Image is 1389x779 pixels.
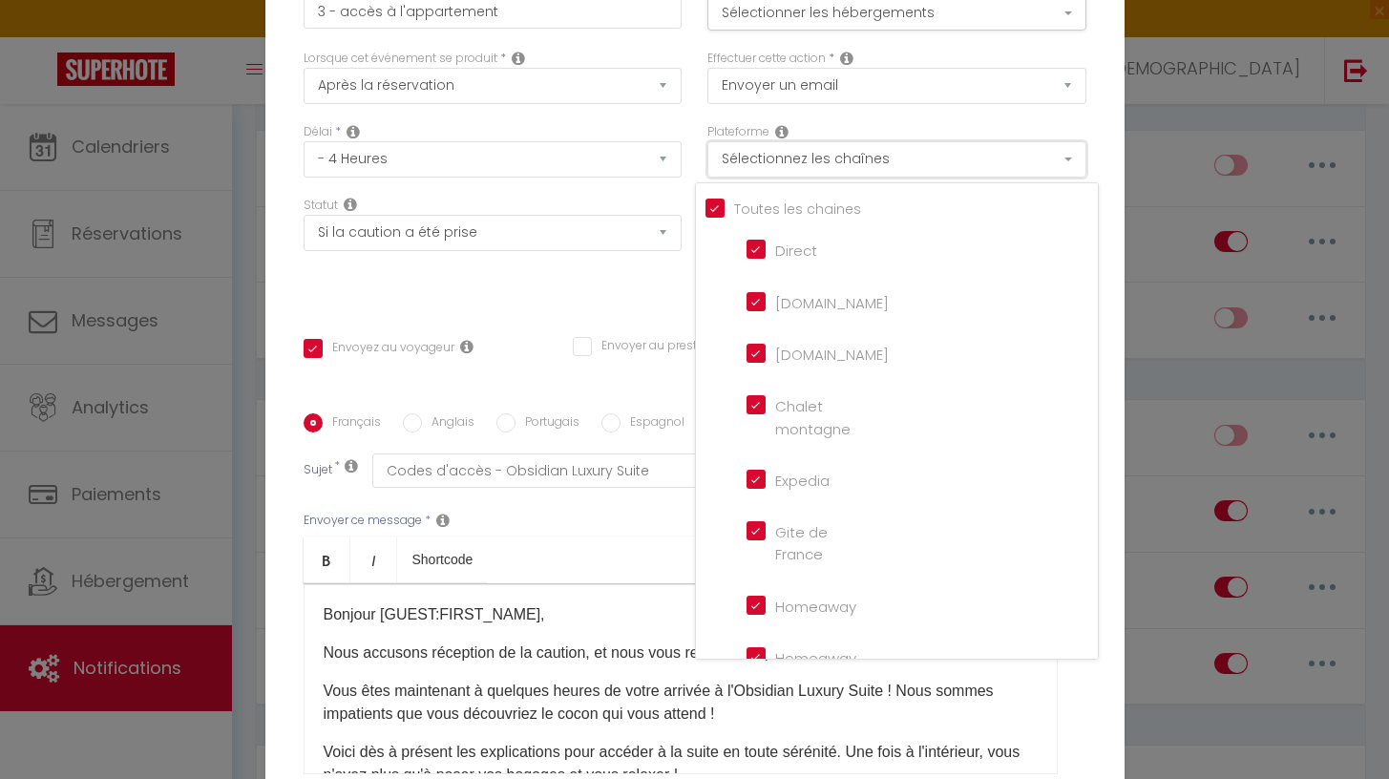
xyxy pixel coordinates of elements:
[304,123,332,141] label: Délai
[707,123,769,141] label: Plateforme
[840,51,853,66] i: Action Type
[344,197,357,212] i: Booking status
[775,124,789,139] i: Action Channel
[347,124,360,139] i: Action Time
[397,537,489,582] a: Shortcode
[516,413,579,434] label: Portugais
[512,51,525,66] i: Event Occur
[766,521,849,566] label: Gite de France
[766,395,851,440] label: Chalet montagne
[460,339,474,354] i: Envoyer au voyageur
[324,680,1038,726] p: Vous êtes maintenant à quelques heures de votre arrivée à l'Obsidian Luxury Suite ! Nous sommes i...
[323,413,381,434] label: Français
[350,537,397,582] a: Italic
[707,50,826,68] label: Effectuer cette action
[323,339,454,360] label: Envoyez au voyageur
[304,512,422,530] label: Envoyer ce message
[304,197,338,215] label: Statut
[621,413,684,434] label: Espagnol
[304,50,497,68] label: Lorsque cet événement se produit
[304,537,350,582] a: Bold
[422,413,474,434] label: Anglais
[436,513,450,528] i: Message
[707,141,1086,178] button: Sélectionnez les chaînes
[304,461,332,481] label: Sujet
[324,642,1038,664] p: Nous accusons réception de la caution, et nous vous remercions pour votre confiance.
[345,458,358,474] i: Subject
[324,603,1038,626] p: Bonjour [GUEST:FIRST_NAME],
